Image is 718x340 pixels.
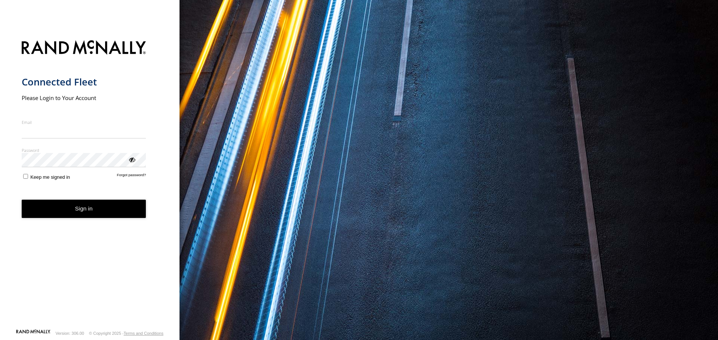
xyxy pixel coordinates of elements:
a: Visit our Website [16,330,50,337]
img: Rand McNally [22,39,146,58]
label: Password [22,147,146,153]
div: Version: 306.00 [56,331,84,336]
input: Keep me signed in [23,174,28,179]
div: ViewPassword [128,156,135,163]
button: Sign in [22,200,146,218]
form: main [22,36,158,329]
label: Email [22,119,146,125]
span: Keep me signed in [30,174,70,180]
div: © Copyright 2025 - [89,331,163,336]
a: Forgot password? [117,173,146,180]
h1: Connected Fleet [22,76,146,88]
h2: Please Login to Your Account [22,94,146,102]
a: Terms and Conditions [124,331,163,336]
